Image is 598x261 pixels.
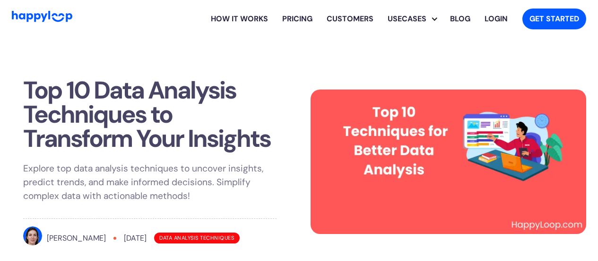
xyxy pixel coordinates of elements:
[12,11,72,22] img: HappyLoop Logo
[388,4,443,34] div: Usecases
[23,162,276,203] p: Explore top data analysis techniques to uncover insights, predict trends, and make informed decis...
[381,4,443,34] div: Explore HappyLoop use cases
[381,13,433,25] div: Usecases
[443,4,477,34] a: Visit the HappyLoop blog for insights
[477,4,515,34] a: Log in to your HappyLoop account
[204,4,275,34] a: Learn how HappyLoop works
[522,9,586,29] a: Get started with HappyLoop
[124,233,147,244] div: [DATE]
[275,4,320,34] a: View HappyLoop pricing plans
[154,233,239,243] div: Data Analysis Techniques
[320,4,381,34] a: Learn how HappyLoop works
[23,78,276,151] h1: Top 10 Data Analysis Techniques to Transform Your Insights
[12,11,72,27] a: Go to Home Page
[47,233,106,244] div: [PERSON_NAME]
